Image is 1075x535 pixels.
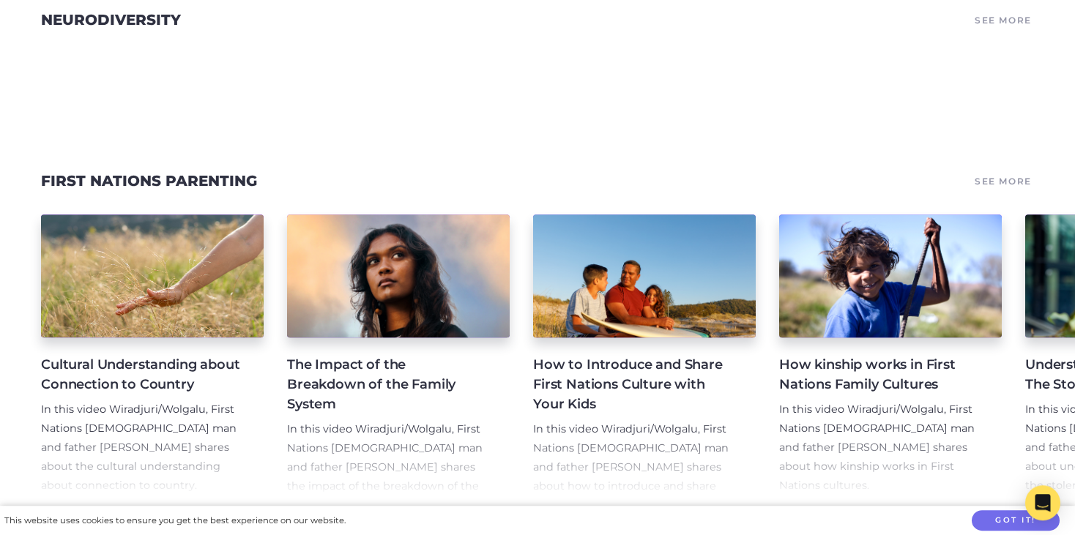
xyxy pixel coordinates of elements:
a: The Impact of the Breakdown of the Family System In this video Wiradjuri/Wolgalu, First Nations [... [287,214,510,495]
a: Cultural Understanding about Connection to Country In this video Wiradjuri/Wolgalu, First Nations... [41,214,264,495]
p: In this video Wiradjuri/Wolgalu, First Nations [DEMOGRAPHIC_DATA] man and father [PERSON_NAME] sh... [287,420,486,515]
div: Open Intercom Messenger [1025,485,1060,520]
p: In this video Wiradjuri/Wolgalu, First Nations [DEMOGRAPHIC_DATA] man and father [PERSON_NAME] sh... [779,400,978,495]
a: How to Introduce and Share First Nations Culture with Your Kids In this video Wiradjuri/Wolgalu, ... [533,214,756,495]
h4: Cultural Understanding about Connection to Country [41,355,240,394]
a: Neurodiversity [41,11,181,29]
p: In this video Wiradjuri/Wolgalu, First Nations [DEMOGRAPHIC_DATA] man and father [PERSON_NAME] sh... [533,420,732,515]
p: In this video Wiradjuri/Wolgalu, First Nations [DEMOGRAPHIC_DATA] man and father [PERSON_NAME] sh... [41,400,240,495]
button: Got it! [972,510,1060,531]
a: How kinship works in First Nations Family Cultures In this video Wiradjuri/Wolgalu, First Nations... [779,214,1002,495]
a: See More [972,171,1034,191]
a: See More [972,10,1034,31]
h4: How to Introduce and Share First Nations Culture with Your Kids [533,355,732,414]
a: First Nations Parenting [41,172,257,190]
div: This website uses cookies to ensure you get the best experience on our website. [4,513,346,528]
h4: How kinship works in First Nations Family Cultures [779,355,978,394]
h4: The Impact of the Breakdown of the Family System [287,355,486,414]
